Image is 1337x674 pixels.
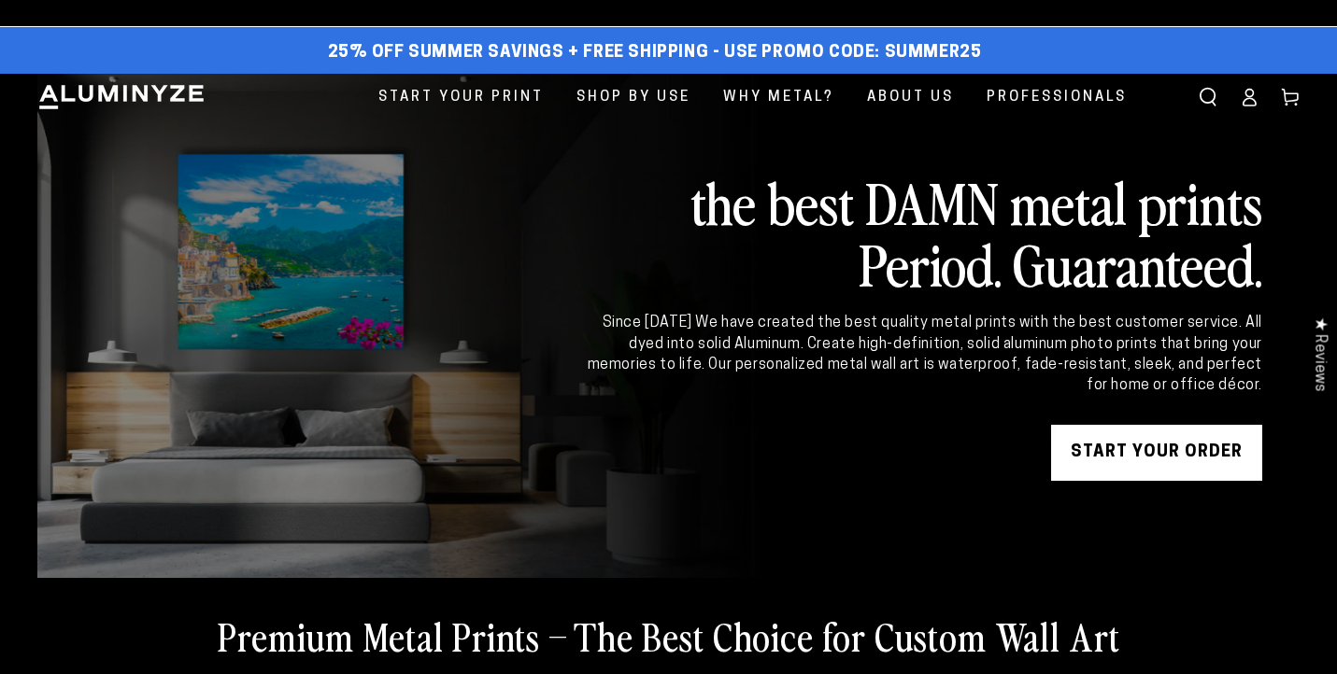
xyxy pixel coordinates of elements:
[364,74,558,121] a: Start Your Print
[562,74,704,121] a: Shop By Use
[1188,77,1229,118] summary: Search our site
[37,83,206,111] img: Aluminyze
[584,313,1262,397] div: Since [DATE] We have created the best quality metal prints with the best customer service. All dy...
[723,85,834,110] span: Why Metal?
[218,611,1120,660] h2: Premium Metal Prints – The Best Choice for Custom Wall Art
[867,85,954,110] span: About Us
[576,85,690,110] span: Shop By Use
[328,43,982,63] span: 25% off Summer Savings + Free Shipping - Use Promo Code: SUMMER25
[1301,302,1337,406] div: Click to open Judge.me floating reviews tab
[584,171,1262,294] h2: the best DAMN metal prints Period. Guaranteed.
[987,85,1127,110] span: Professionals
[1051,425,1262,481] a: START YOUR Order
[853,74,968,121] a: About Us
[378,85,544,110] span: Start Your Print
[973,74,1141,121] a: Professionals
[709,74,848,121] a: Why Metal?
